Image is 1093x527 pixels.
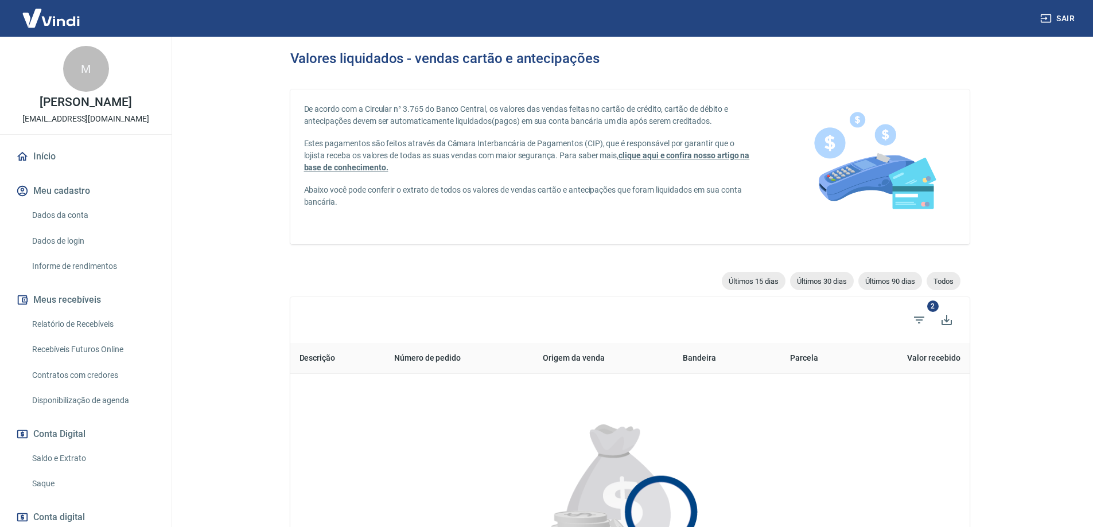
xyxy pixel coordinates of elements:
th: Descrição [290,343,385,374]
a: Relatório de Recebíveis [28,313,158,336]
div: Últimos 30 dias [790,272,854,290]
a: Contratos com credores [28,364,158,387]
span: Todos [927,277,960,286]
img: Vindi [14,1,88,36]
div: Últimos 90 dias [858,272,922,290]
th: Valor recebido [845,343,970,374]
th: Origem da venda [534,343,674,374]
p: Abaixo você pode conferir o extrato de todos os valores de vendas cartão e antecipações que foram... [304,184,753,208]
a: Informe de rendimentos [28,255,158,278]
button: Conta Digital [14,421,158,447]
span: Últimos 15 dias [722,277,785,286]
p: [EMAIL_ADDRESS][DOMAIN_NAME] [22,113,149,125]
a: Saldo e Extrato [28,447,158,470]
a: Início [14,144,158,169]
button: Sair [1038,8,1079,29]
a: Disponibilização de agenda [28,389,158,412]
th: Parcela [764,343,845,374]
div: M [63,46,109,92]
button: Meu cadastro [14,178,158,204]
p: De acordo com a Circular n° 3.765 do Banco Central, os valores das vendas feitas no cartão de cré... [304,103,753,127]
a: Dados de login [28,229,158,253]
span: Conta digital [33,509,85,525]
button: Meus recebíveis [14,287,158,313]
div: Últimos 15 dias [722,272,785,290]
span: Filtros [905,306,933,334]
th: Bandeira [674,343,764,374]
th: Número de pedido [385,343,534,374]
button: Baixar listagem [933,306,960,334]
span: Últimos 30 dias [790,277,854,286]
a: Recebíveis Futuros Online [28,338,158,361]
a: Dados da conta [28,204,158,227]
span: Últimos 90 dias [858,277,922,286]
a: Saque [28,472,158,495]
h3: Valores liquidados - vendas cartão e antecipações [290,50,600,67]
p: Estes pagamentos são feitos através da Câmara Interbancária de Pagamentos (CIP), que é responsáve... [304,138,753,174]
img: card-liquidations.916113cab14af1f97834.png [796,89,951,244]
div: Todos [927,272,960,290]
span: 2 [927,300,939,312]
p: [PERSON_NAME] [40,96,131,108]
